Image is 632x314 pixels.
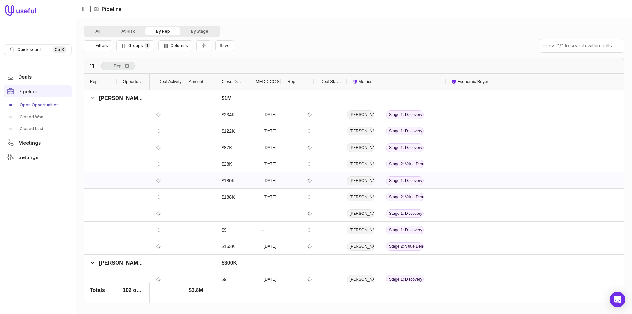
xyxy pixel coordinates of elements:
[215,40,234,51] button: Create a new saved view
[264,293,276,299] time: [DATE]
[158,40,192,51] button: Columns
[4,137,72,149] a: Meetings
[347,127,374,135] span: [PERSON_NAME]
[222,94,232,102] span: $1M
[386,176,424,185] span: Stage 1: Discovery
[347,176,374,185] span: [PERSON_NAME]
[347,143,374,152] span: [PERSON_NAME]
[222,78,243,86] span: Close Date
[220,43,230,48] span: Save
[4,100,72,110] a: Open Opportunities
[4,112,72,122] a: Closed Won
[4,71,72,83] a: Deals
[222,160,232,168] span: $28K
[4,124,72,134] a: Closed Lost
[347,242,374,251] span: [PERSON_NAME]
[386,242,424,251] span: Stage 2: Value Demonstration
[222,275,227,283] span: $9
[145,27,180,35] button: By Rep
[4,85,72,97] a: Pipeline
[222,177,235,185] span: $180K
[171,43,188,48] span: Columns
[80,4,90,14] button: Collapse sidebar
[320,78,341,86] span: Deal Stage
[347,209,374,218] span: [PERSON_NAME]
[90,78,98,86] span: Rep
[347,226,374,234] span: [PERSON_NAME]
[347,193,374,201] span: [PERSON_NAME]
[114,62,121,70] span: Rep
[264,128,276,134] time: [DATE]
[347,160,374,168] span: [PERSON_NAME]
[386,292,424,300] span: Stage 2: Value Demonstration
[101,62,135,70] div: Row Groups
[94,5,122,13] li: Pipeline
[222,226,227,234] span: $9
[264,178,276,183] time: [DATE]
[222,259,237,267] span: $300K
[222,193,235,201] span: $188K
[264,194,276,200] time: [DATE]
[180,27,219,35] button: By Stage
[96,43,108,48] span: Filters
[264,145,276,150] time: [DATE]
[116,40,154,51] button: Group Pipeline
[358,78,372,86] span: Metrics
[264,161,276,167] time: [DATE]
[353,74,440,90] div: Metrics
[386,143,424,152] span: Stage 1: Discovery
[53,46,66,53] kbd: Ctrl K
[255,222,301,238] div: --
[610,292,625,307] div: Open Intercom Messenger
[287,78,295,86] span: Rep
[99,260,143,266] span: [PERSON_NAME]
[196,40,211,52] button: Collapse all rows
[85,27,111,35] button: All
[386,160,424,168] span: Stage 2: Value Demonstration
[18,155,38,160] span: Settings
[222,292,232,300] span: $63K
[84,40,112,51] button: Filter Pipeline
[90,5,91,13] span: |
[18,140,41,145] span: Meetings
[222,111,235,119] span: $234K
[386,275,424,284] span: Stage 1: Discovery
[347,110,374,119] span: [PERSON_NAME]
[145,43,150,49] span: 1
[256,78,288,86] span: MEDDICC Score
[386,193,424,201] span: Stage 2: Value Demonstration
[222,144,232,152] span: $87K
[264,277,276,282] time: [DATE]
[18,89,37,94] span: Pipeline
[101,62,135,70] span: Rep. Press ENTER to sort. Press DELETE to remove
[17,47,46,52] span: Quick search...
[222,243,235,250] span: $163K
[4,151,72,163] a: Settings
[264,112,276,117] time: [DATE]
[222,210,224,217] span: --
[4,100,72,134] div: Pipeline submenu
[386,127,424,135] span: Stage 1: Discovery
[254,74,276,90] div: MEDDICC Score
[386,226,424,234] span: Stage 1: Discovery
[347,275,374,284] span: [PERSON_NAME]
[452,74,539,90] div: Economic Buyer
[222,127,235,135] span: $122K
[386,110,424,119] span: Stage 1: Discovery
[457,78,488,86] span: Economic Buyer
[99,95,143,101] span: [PERSON_NAME]
[386,209,424,218] span: Stage 1: Discovery
[255,205,301,221] div: --
[18,74,32,79] span: Deals
[264,244,276,249] time: [DATE]
[128,43,143,48] span: Groups
[347,292,374,300] span: [PERSON_NAME]
[189,78,203,86] span: Amount
[123,78,144,86] span: Opportunity
[111,27,145,35] button: At Risk
[158,78,182,86] span: Deal Activity
[540,39,624,52] input: Press "/" to search within cells...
